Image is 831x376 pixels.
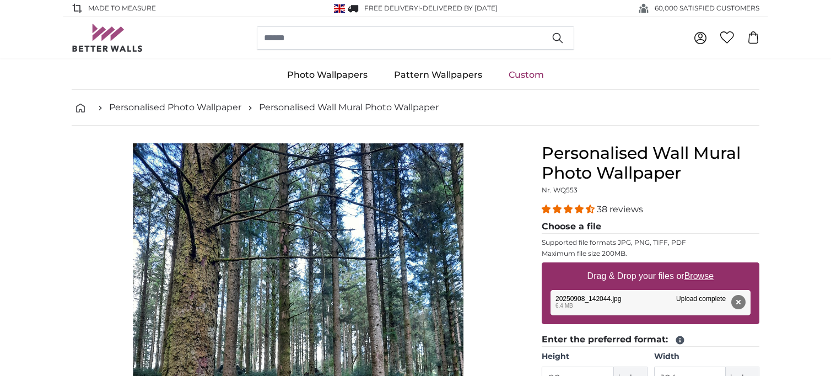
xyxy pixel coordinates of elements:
[420,4,498,12] span: -
[542,238,759,247] p: Supported file formats JPG, PNG, TIFF, PDF
[684,271,714,281] u: Browse
[542,333,759,347] legend: Enter the preferred format:
[542,351,647,362] label: Height
[542,204,597,214] span: 4.34 stars
[364,4,420,12] span: FREE delivery!
[381,61,495,89] a: Pattern Wallpapers
[274,61,381,89] a: Photo Wallpapers
[654,351,759,362] label: Width
[542,249,759,258] p: Maximum file size 200MB.
[495,61,557,89] a: Custom
[109,101,241,114] a: Personalised Photo Wallpaper
[655,3,759,13] span: 60,000 SATISFIED CUSTOMERS
[72,24,143,52] img: Betterwalls
[597,204,643,214] span: 38 reviews
[72,90,759,126] nav: breadcrumbs
[259,101,439,114] a: Personalised Wall Mural Photo Wallpaper
[542,220,759,234] legend: Choose a file
[334,4,345,13] img: United Kingdom
[88,3,156,13] span: Made to Measure
[542,143,759,183] h1: Personalised Wall Mural Photo Wallpaper
[542,186,578,194] span: Nr. WQ553
[583,265,718,287] label: Drag & Drop your files or
[423,4,498,12] span: Delivered by [DATE]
